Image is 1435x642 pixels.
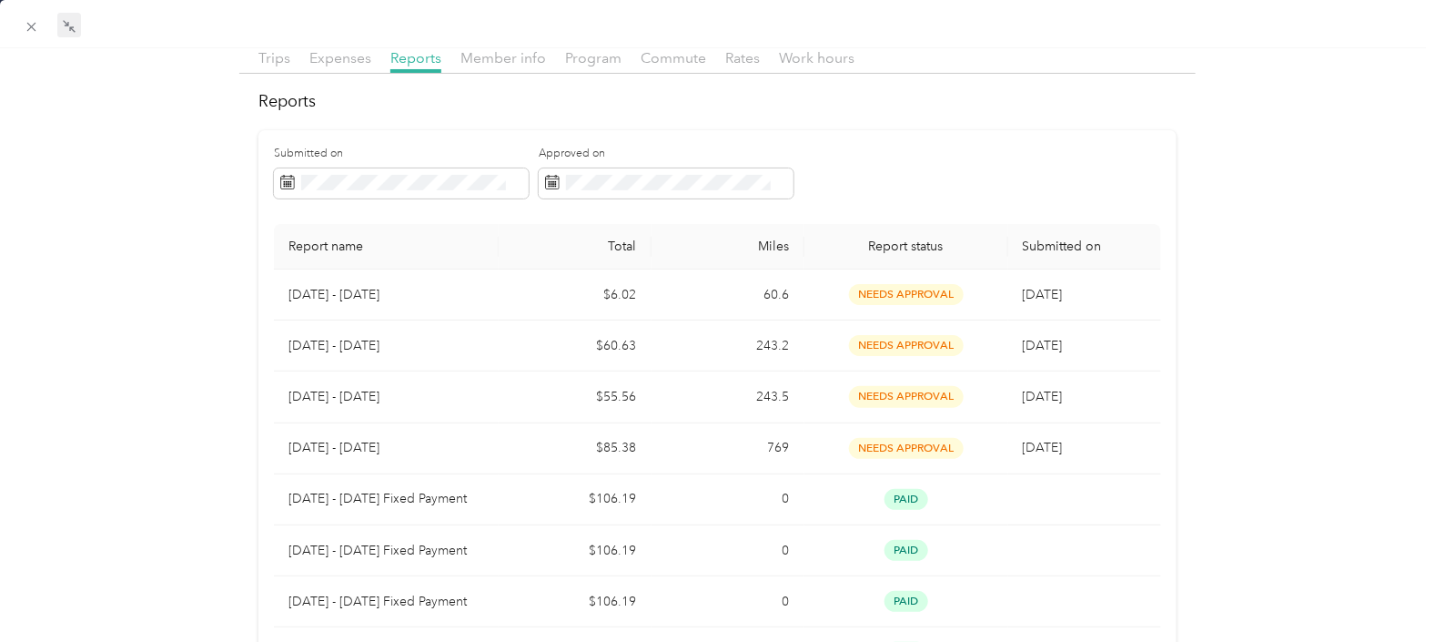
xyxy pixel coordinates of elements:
[309,49,371,66] span: Expenses
[1023,440,1063,455] span: [DATE]
[652,423,804,474] td: 769
[258,49,290,66] span: Trips
[288,541,483,561] p: [DATE] - [DATE] Fixed Payment
[849,386,964,407] span: needs approval
[499,525,652,576] td: $106.19
[539,146,793,162] label: Approved on
[499,372,652,423] td: $55.56
[779,49,854,66] span: Work hours
[1008,224,1161,270] th: Submitted on
[1333,540,1435,642] iframe: Everlance-gr Chat Button Frame
[274,224,498,270] th: Report name
[288,489,483,509] p: [DATE] - [DATE] Fixed Payment
[288,438,483,458] p: [DATE] - [DATE]
[499,321,652,372] td: $60.63
[288,285,483,305] p: [DATE] - [DATE]
[499,576,652,627] td: $106.19
[652,372,804,423] td: 243.5
[513,239,637,254] div: Total
[499,423,652,474] td: $85.38
[288,387,483,407] p: [DATE] - [DATE]
[849,438,964,459] span: needs approval
[652,474,804,525] td: 0
[288,592,483,612] p: [DATE] - [DATE] Fixed Payment
[849,335,964,356] span: needs approval
[565,49,621,66] span: Program
[1023,389,1063,404] span: [DATE]
[652,525,804,576] td: 0
[390,49,441,66] span: Reports
[288,336,483,356] p: [DATE] - [DATE]
[1023,338,1063,353] span: [DATE]
[849,284,964,305] span: needs approval
[499,474,652,525] td: $106.19
[652,321,804,372] td: 243.2
[274,146,529,162] label: Submitted on
[884,591,928,612] span: paid
[884,540,928,561] span: paid
[1023,287,1063,302] span: [DATE]
[884,489,928,510] span: paid
[499,270,652,321] td: $6.02
[666,239,790,254] div: Miles
[725,49,760,66] span: Rates
[641,49,706,66] span: Commute
[819,239,994,254] span: Report status
[258,89,1177,114] h2: Reports
[652,270,804,321] td: 60.6
[652,576,804,627] td: 0
[460,49,546,66] span: Member info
